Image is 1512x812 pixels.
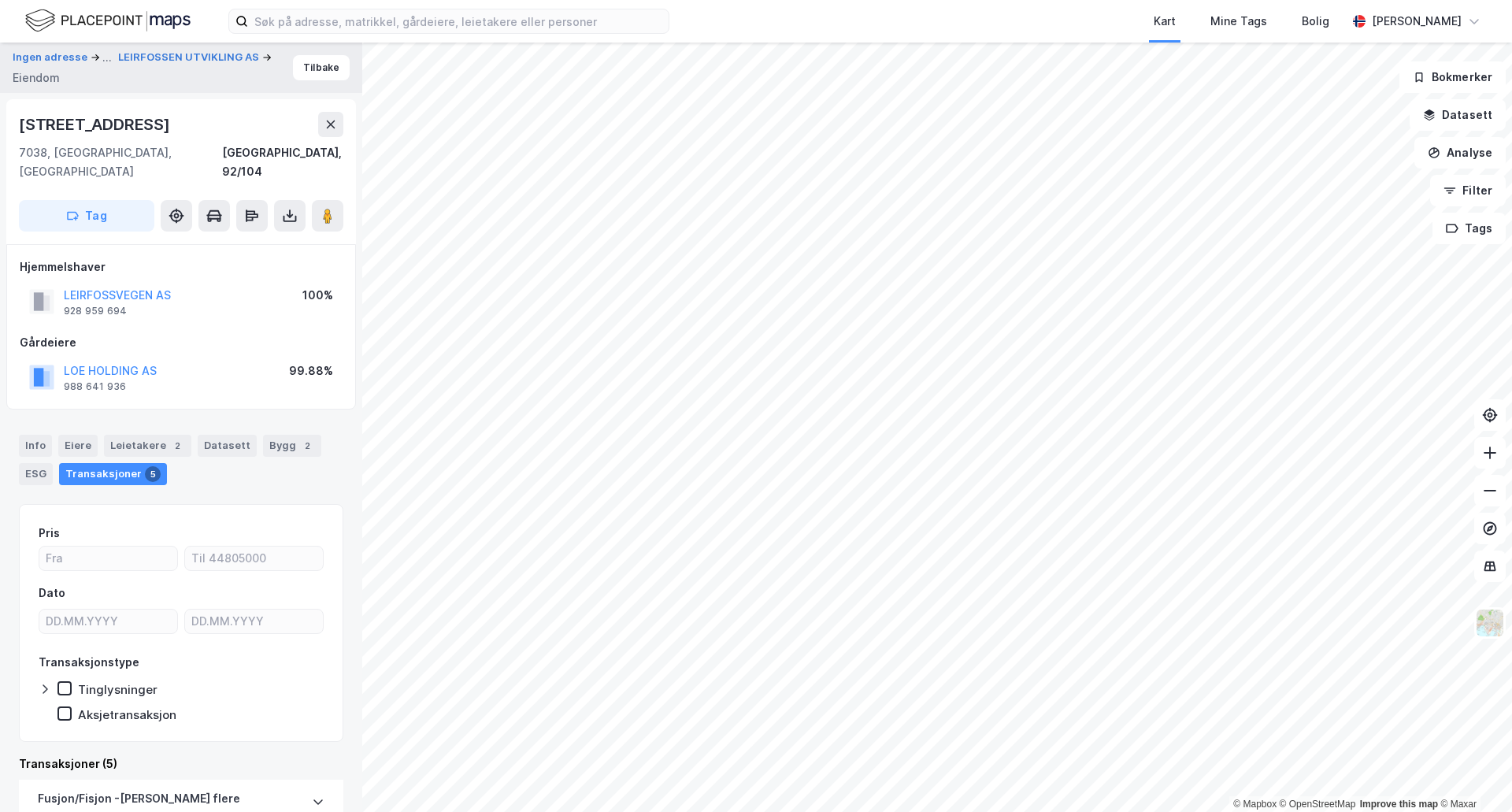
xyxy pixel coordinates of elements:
div: Hjemmelshaver [20,258,343,276]
div: ... [102,48,112,67]
button: Datasett [1410,99,1506,131]
div: Kart [1154,12,1176,31]
input: Fra [39,547,177,570]
div: 99.88% [289,362,333,380]
div: Eiere [58,435,98,457]
button: Filter [1430,175,1506,206]
div: Transaksjonstype [39,653,139,672]
iframe: Chat Widget [1433,736,1512,812]
input: Søk på adresse, matrikkel, gårdeiere, leietakere eller personer [248,9,669,33]
button: LEIRFOSSEN UTVIKLING AS [118,50,262,65]
div: [PERSON_NAME] [1372,12,1462,31]
button: Tilbake [293,55,350,80]
div: 2 [299,438,315,454]
div: Bygg [263,435,321,457]
div: 928 959 694 [64,305,127,317]
div: ESG [19,463,53,485]
div: Gårdeiere [20,333,343,352]
div: Datasett [198,435,257,457]
div: Kontrollprogram for chat [1433,736,1512,812]
div: Pris [39,524,60,543]
div: 2 [169,438,185,454]
button: Bokmerker [1399,61,1506,93]
div: Aksjetransaksjon [78,707,176,722]
div: Bolig [1302,12,1329,31]
div: Eiendom [13,69,60,87]
div: Tinglysninger [78,682,157,697]
button: Analyse [1414,137,1506,169]
button: Tags [1432,213,1506,244]
button: Tag [19,200,154,232]
div: 988 641 936 [64,380,126,393]
button: Ingen adresse [13,48,91,67]
div: Transaksjoner (5) [19,755,343,773]
input: DD.MM.YYYY [39,610,177,633]
a: Mapbox [1233,799,1277,810]
div: 100% [302,286,333,305]
input: DD.MM.YYYY [185,610,323,633]
img: Z [1475,608,1505,638]
div: [GEOGRAPHIC_DATA], 92/104 [222,143,343,181]
a: Improve this map [1360,799,1438,810]
div: Mine Tags [1210,12,1267,31]
div: Leietakere [104,435,191,457]
div: 5 [145,466,161,482]
a: OpenStreetMap [1280,799,1356,810]
div: [STREET_ADDRESS] [19,112,173,137]
input: Til 44805000 [185,547,323,570]
div: 7038, [GEOGRAPHIC_DATA], [GEOGRAPHIC_DATA] [19,143,222,181]
div: Info [19,435,52,457]
div: Dato [39,584,65,603]
img: logo.f888ab2527a4732fd821a326f86c7f29.svg [25,7,191,35]
div: Transaksjoner [59,463,167,485]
